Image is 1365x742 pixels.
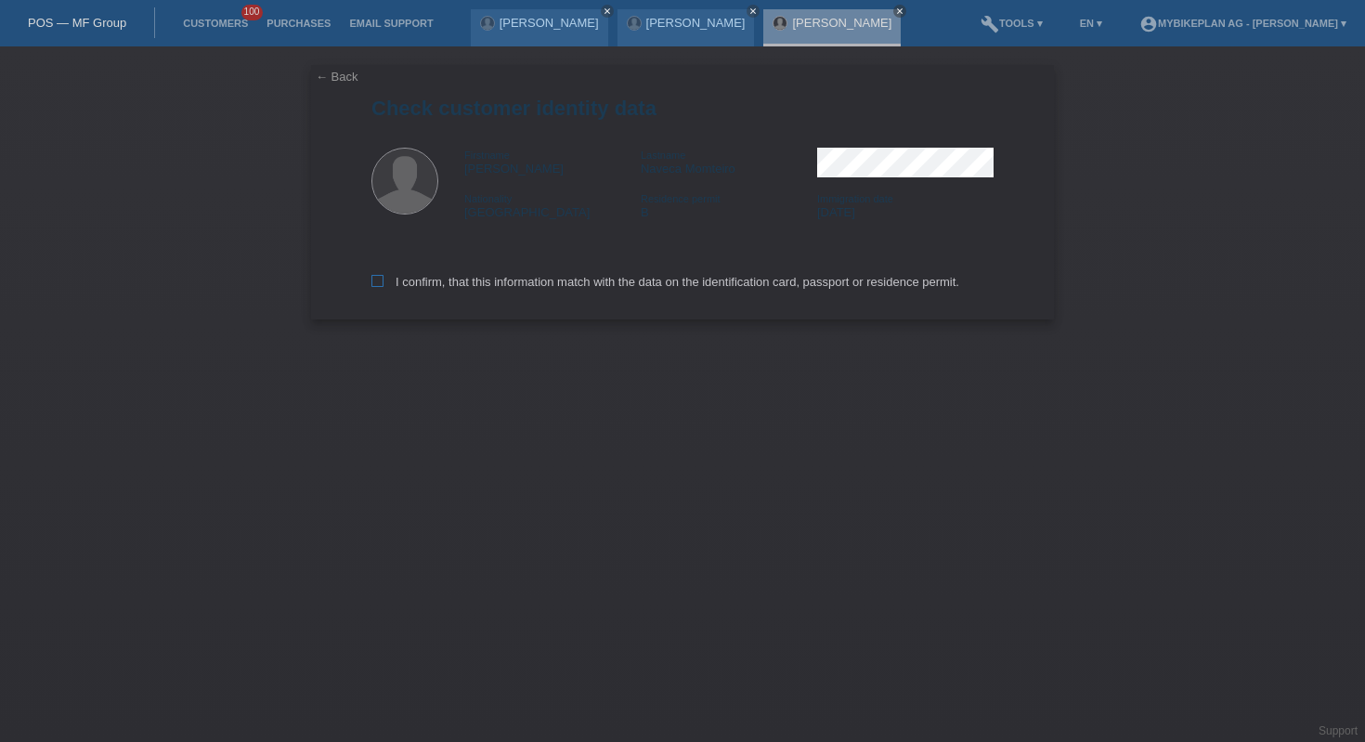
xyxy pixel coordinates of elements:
[641,191,817,219] div: B
[464,191,641,219] div: [GEOGRAPHIC_DATA]
[1319,724,1358,737] a: Support
[971,18,1052,29] a: buildTools ▾
[893,5,906,18] a: close
[241,5,264,20] span: 100
[748,7,758,16] i: close
[464,150,510,161] span: Firstname
[641,193,721,204] span: Residence permit
[641,150,685,161] span: Lastname
[747,5,760,18] a: close
[641,148,817,176] div: Naveca Momteiro
[603,7,612,16] i: close
[817,191,994,219] div: [DATE]
[817,193,893,204] span: Immigration date
[174,18,257,29] a: Customers
[500,16,599,30] a: [PERSON_NAME]
[646,16,746,30] a: [PERSON_NAME]
[464,148,641,176] div: [PERSON_NAME]
[371,97,994,120] h1: Check customer identity data
[340,18,442,29] a: Email Support
[464,193,512,204] span: Nationality
[601,5,614,18] a: close
[981,15,999,33] i: build
[1139,15,1158,33] i: account_circle
[28,16,126,30] a: POS — MF Group
[371,275,959,289] label: I confirm, that this information match with the data on the identification card, passport or resi...
[316,70,358,84] a: ← Back
[895,7,904,16] i: close
[1130,18,1356,29] a: account_circleMybikeplan AG - [PERSON_NAME] ▾
[1071,18,1111,29] a: EN ▾
[792,16,891,30] a: [PERSON_NAME]
[257,18,340,29] a: Purchases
